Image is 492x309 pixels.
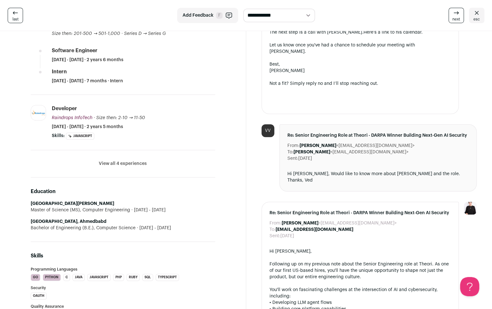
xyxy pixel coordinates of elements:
[464,202,477,215] img: 9240684-medium_jpg
[136,225,171,231] span: [DATE] - [DATE]
[52,47,98,54] div: Software Engineer
[31,219,106,224] strong: [GEOGRAPHIC_DATA], Ahmedbabd
[99,160,147,167] button: View all 4 experiences
[31,225,215,231] div: Bachelor of Engineering (B.E.), Computer Science
[31,267,215,271] h3: Programming Languages
[293,149,409,155] dd: <[EMAIL_ADDRESS][DOMAIN_NAME]>
[52,124,123,130] span: [DATE] - [DATE] · 2 years 5 months
[31,201,114,206] strong: [GEOGRAPHIC_DATA][PERSON_NAME]
[216,12,223,19] span: F
[293,150,330,154] b: [PERSON_NAME]
[469,8,484,23] a: esc
[43,274,61,281] li: Python
[124,31,166,36] span: Series D → Series G
[280,233,294,239] dd: [DATE]
[66,133,94,140] li: JavaScript
[449,8,464,23] a: next
[31,274,40,281] li: Go
[300,142,415,149] dd: <[EMAIL_ADDRESS][DOMAIN_NAME]>
[282,221,318,225] b: [PERSON_NAME]
[31,207,215,213] div: Master of Science (MS), Computer Engineering
[127,274,140,281] li: Ruby
[121,30,123,37] span: ·
[269,42,451,55] div: Let us know once you've had a chance to schedule your meeting with [PERSON_NAME].
[287,171,469,183] div: Hi [PERSON_NAME], Would like to know more about [PERSON_NAME] and the role. Thanks, Ved
[52,57,123,63] span: [DATE] - [DATE] · 2 years 6 months
[31,188,215,195] h2: Education
[52,105,77,112] div: Developer
[87,274,111,281] li: JavaScript
[31,252,215,260] h2: Skills
[130,207,166,213] span: [DATE] - [DATE]
[269,80,451,87] div: Not a fit? Simply reply no and I’ll stop reaching out.
[52,78,123,84] span: [DATE] - [DATE] · 7 months · Intern
[269,226,276,233] dt: To:
[452,17,460,22] span: next
[52,68,67,75] div: Intern
[269,29,451,36] div: The next step is a call with [PERSON_NAME].
[8,8,23,23] a: last
[363,30,423,35] a: Here's a link to his calendar.
[73,274,85,281] li: Java
[31,286,215,290] h3: Security
[287,149,293,155] dt: To:
[63,274,70,281] li: C
[262,124,274,137] div: VV
[269,233,280,239] dt: Sent:
[298,155,312,162] dd: [DATE]
[156,274,179,281] li: TypeScript
[276,227,353,232] b: [EMAIL_ADDRESS][DOMAIN_NAME]
[183,12,214,19] span: Add Feedback
[269,68,451,74] div: [PERSON_NAME]
[287,132,469,139] span: Re: Senior Engineering Role at Theori - DARPA Winner Building Next-Gen AI Security
[282,220,397,226] dd: <[EMAIL_ADDRESS][DOMAIN_NAME]>
[269,220,282,226] dt: From:
[31,305,215,308] h3: Quality Assurance
[52,116,92,120] span: Raindrops InfoTech
[269,210,451,216] span: Re: Senior Engineering Role at Theori - DARPA Winner Building Next-Gen AI Security
[287,142,300,149] dt: From:
[52,133,65,139] span: Skills:
[12,17,19,22] span: last
[269,61,451,68] div: Best,
[31,292,47,299] li: OAuth
[473,17,480,22] span: esc
[31,105,46,120] img: 0519c5c02a0adf11b9c86ea5e22e3e08fa8f7c19974c8ef9e80e62bb11cd5854.jpg
[94,116,145,120] span: · Size then: 2-10 → 11-50
[460,277,479,296] iframe: Help Scout Beacon - Open
[177,8,238,23] button: Add Feedback F
[52,31,120,36] span: Size then: 201-500 → 501-1,000
[287,155,298,162] dt: Sent:
[300,143,336,148] b: [PERSON_NAME]
[142,274,153,281] li: SQL
[113,274,124,281] li: PHP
